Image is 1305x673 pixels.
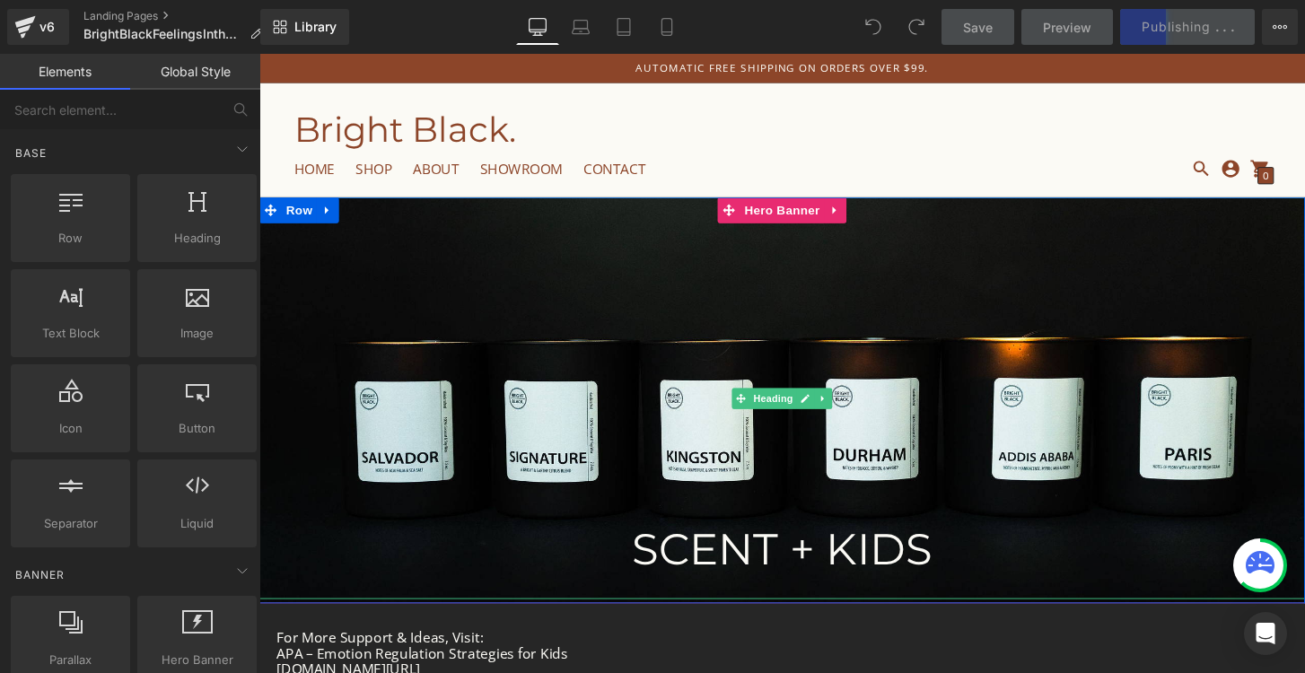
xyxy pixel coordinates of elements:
span: Separator [16,514,125,533]
a: Expand / Collapse [587,149,610,176]
a: Automatic Free shipping on orders over $99. [391,7,696,22]
span: Preview [1043,18,1091,37]
span: Text Block [16,324,125,343]
span: BrightBlackFeelingsIntheAir [83,27,242,41]
span: Button [143,419,251,438]
a: ABOUT [160,109,207,129]
span: Banner [13,566,66,583]
a: CONTACT [337,109,401,129]
span: Save [963,18,993,37]
button: Undo [855,9,891,45]
div: Open Intercom Messenger [1244,612,1287,655]
span: Hero Banner [499,149,586,176]
a: Tablet [602,9,645,45]
a: HOME [36,109,78,129]
a: SHOP [100,109,138,129]
span: Library [294,19,337,35]
span: Bright Black. [36,57,267,101]
span: Row [16,229,125,248]
p: APA – Emotion Regulation Strategies for Kids [18,615,1068,631]
p: [DOMAIN_NAME][URL] [18,631,1068,647]
span: Heading [510,347,558,369]
span: Row [23,149,59,176]
span: Base [13,144,48,162]
a: 0 [1029,109,1050,128]
span: Image [143,324,251,343]
span: Icon [16,419,125,438]
a: SHOWROOM [229,109,315,129]
a: Mobile [645,9,688,45]
span: Heading [143,229,251,248]
a: Bright Black. [36,76,267,96]
div: v6 [36,15,58,39]
a: Expand / Collapse [576,347,595,369]
a: Landing Pages [83,9,276,23]
p: For More Support & Ideas, Visit: [18,598,1068,614]
span: Liquid [143,514,251,533]
button: More [1262,9,1298,45]
a: Laptop [559,9,602,45]
span: Hero Banner [143,651,251,669]
button: Redo [898,9,934,45]
a: New Library [260,9,349,45]
a: Preview [1021,9,1113,45]
a: v6 [7,9,69,45]
a: Global Style [130,54,260,90]
a: Desktop [516,9,559,45]
a: Expand / Collapse [59,149,83,176]
div: 0 [1037,118,1054,135]
span: Parallax [16,651,125,669]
